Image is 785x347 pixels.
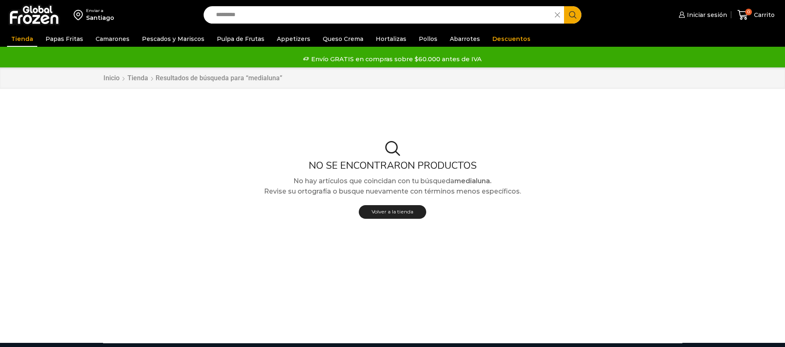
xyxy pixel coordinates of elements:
[319,31,367,47] a: Queso Crema
[97,176,689,197] p: No hay artículos que coincidan con tu búsqueda Revise su ortografía o busque nuevamente con térmi...
[127,74,149,83] a: Tienda
[74,8,86,22] img: address-field-icon.svg
[273,31,314,47] a: Appetizers
[97,160,689,172] h2: No se encontraron productos
[745,9,752,15] span: 0
[359,205,426,219] a: Volver a la tienda
[488,31,535,47] a: Descuentos
[415,31,442,47] a: Pollos
[372,31,411,47] a: Hortalizas
[103,74,120,83] a: Inicio
[735,5,777,25] a: 0 Carrito
[86,14,114,22] div: Santiago
[372,208,413,215] span: Volver a la tienda
[91,31,134,47] a: Camarones
[564,6,581,24] button: Search button
[677,7,727,23] a: Iniciar sesión
[454,177,492,185] strong: medialuna.
[138,31,209,47] a: Pescados y Mariscos
[86,8,114,14] div: Enviar a
[213,31,269,47] a: Pulpa de Frutas
[103,74,282,83] nav: Breadcrumb
[7,31,37,47] a: Tienda
[41,31,87,47] a: Papas Fritas
[685,11,727,19] span: Iniciar sesión
[446,31,484,47] a: Abarrotes
[156,74,282,82] h1: Resultados de búsqueda para “medialuna”
[752,11,775,19] span: Carrito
